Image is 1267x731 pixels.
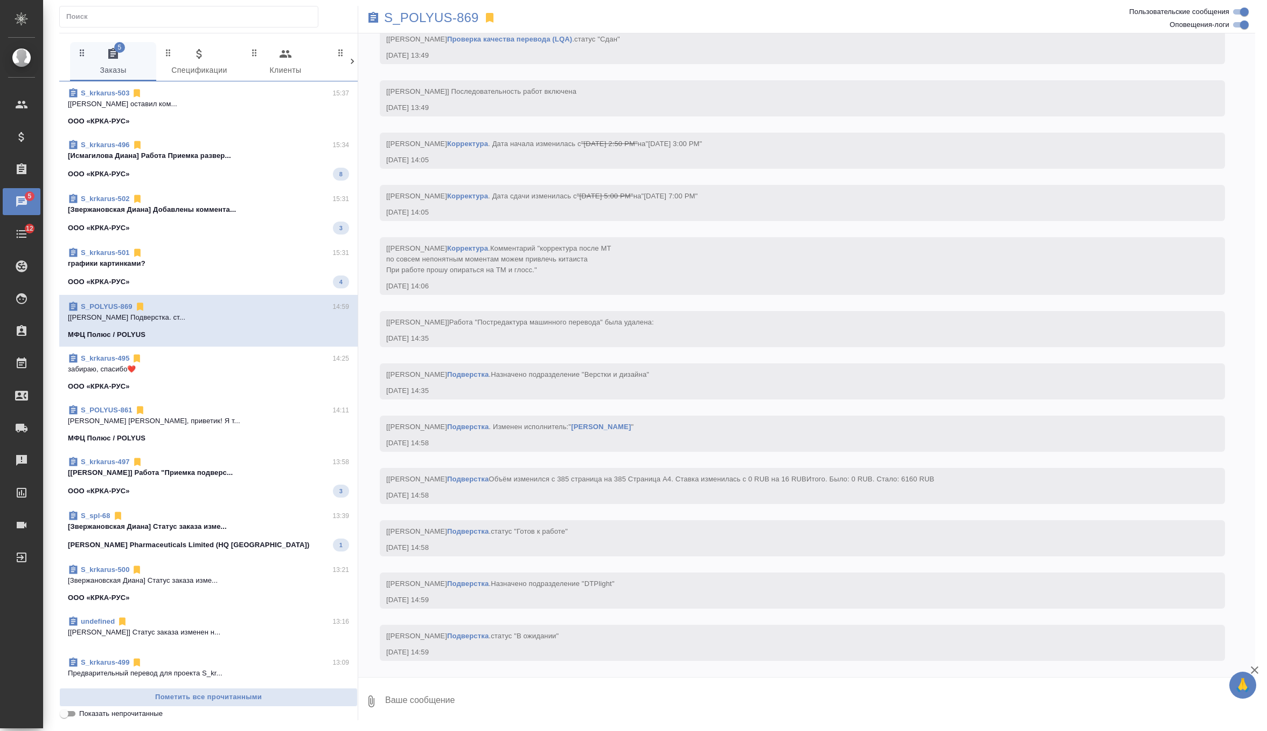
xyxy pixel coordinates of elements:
[163,47,236,77] span: Спецификации
[131,88,142,99] svg: Отписаться
[68,433,145,444] p: МФЦ Полюс / POLYUS
[447,370,489,378] a: Подверстка
[491,527,568,535] span: статус "Готов к работе"
[568,423,633,431] span: " "
[113,511,123,521] svg: Отписаться
[132,194,143,204] svg: Отписаться
[68,521,349,532] p: [Звержановская Диана] Статус заказа изме...
[59,295,358,347] div: S_POLYUS-86914:59[[PERSON_NAME] Подверстка. ст...МФЦ Полюс / POLYUS
[386,50,1187,61] div: [DATE] 13:49
[249,47,260,58] svg: Зажми и перетащи, чтобы поменять порядок вкладок
[332,247,349,258] p: 15:31
[332,194,349,204] p: 15:31
[332,616,349,627] p: 13:16
[114,42,125,53] span: 5
[81,302,133,311] a: S_POLYUS-869
[68,312,349,323] p: [[PERSON_NAME] Подверстка. ст...
[386,595,1187,605] div: [DATE] 14:59
[79,708,163,719] span: Показать непрочитанные
[66,9,318,24] input: Поиск
[386,318,654,326] span: [[PERSON_NAME]]
[386,192,698,200] span: [[PERSON_NAME] . Дата сдачи изменилась с на
[59,241,358,295] div: S_krkarus-50115:31графики картинками?ООО «КРКА-РУС»4
[386,423,633,431] span: [[PERSON_NAME] . Изменен исполнитель:
[68,467,349,478] p: [[PERSON_NAME]] Работа "Приемка подверс...
[68,329,145,340] p: МФЦ Полюс / POLYUS
[81,141,130,149] a: S_krkarus-496
[59,398,358,450] div: S_POLYUS-86114:11[PERSON_NAME] [PERSON_NAME], приветик! Я т...МФЦ Полюс / POLYUS
[131,353,142,364] svg: Отписаться
[68,169,130,180] p: ООО «КРКА-РУС»
[249,47,322,77] span: Клиенты
[59,610,358,651] div: undefined13:16[[PERSON_NAME]] Статус заказа изменен н...
[68,258,349,269] p: графики картинками?
[59,504,358,558] div: S_spl-6813:39[Звержановская Диана] Статус заказа изме...[PERSON_NAME] Pharmaceuticals Limited (HQ...
[81,658,129,666] a: S_krkarus-499
[447,192,488,200] a: Корректура
[332,657,349,668] p: 13:09
[59,688,358,707] button: Пометить все прочитанными
[384,12,479,23] a: S_POLYUS-869
[332,301,349,312] p: 14:59
[68,223,130,233] p: ООО «КРКА-РУС»
[68,277,130,287] p: ООО «КРКА-РУС»
[21,191,38,202] span: 5
[386,647,1187,658] div: [DATE] 14:59
[81,458,130,466] a: S_krkarus-497
[447,423,489,431] a: Подверстка
[449,318,654,326] span: Работа "Постредактура машинного перевода" была удалена:
[332,88,349,99] p: 15:37
[68,364,349,375] p: забираю, спасибо❤️
[581,140,638,148] span: "[DATE] 2:50 PM"
[491,632,559,640] span: статус "В ожидании"
[386,140,702,148] span: [[PERSON_NAME] . Дата начала изменилась с на
[806,475,934,483] span: Итого. Было: 0 RUB. Стало: 6160 RUB
[386,632,559,640] span: [[PERSON_NAME] .
[81,249,130,257] a: S_krkarus-501
[386,333,1187,344] div: [DATE] 14:35
[68,204,349,215] p: [Звержановская Диана] Добавлены коммента...
[59,133,358,187] div: S_krkarus-49615:34[Исмагилова Диана] Работа Приемка развер...ООО «КРКА-РУС»8
[447,527,489,535] a: Подверстка
[131,564,142,575] svg: Отписаться
[68,381,130,392] p: ООО «КРКА-РУС»
[386,490,1187,501] div: [DATE] 14:58
[386,87,576,95] span: [[PERSON_NAME]] Последовательность работ включена
[386,244,611,274] span: Комментарий "корректура после МТ по совсем непонятным моментам можем привлечь китаиста При работе...
[386,385,1187,396] div: [DATE] 14:35
[333,223,349,233] span: 3
[68,592,130,603] p: ООО «КРКА-РУС»
[81,195,130,203] a: S_krkarus-502
[19,223,40,234] span: 12
[447,632,489,640] a: Подверстка
[333,169,349,180] span: 8
[68,486,130,496] p: ООО «КРКА-РУС»
[132,457,143,467] svg: Отписаться
[386,35,620,43] span: [[PERSON_NAME] .
[386,475,934,483] span: [[PERSON_NAME] Объём изменился c 385 страница на 385 Страница А4. Ставка изменилась c 0 RUB на 16...
[332,511,349,521] p: 13:39
[386,155,1187,165] div: [DATE] 14:05
[68,627,349,638] p: [[PERSON_NAME]] Статус заказа изменен н...
[68,416,349,426] p: [PERSON_NAME] [PERSON_NAME], приветик! Я т...
[386,244,611,274] span: [[PERSON_NAME] .
[81,617,115,625] a: undefined
[132,247,143,258] svg: Отписаться
[68,575,349,586] p: [Звержановская Диана] Статус заказа изме...
[68,150,349,161] p: [Исмагилова Диана] Работа Приемка развер...
[332,457,349,467] p: 13:58
[59,81,358,133] div: S_krkarus-50315:37[[PERSON_NAME] оставил ком...ООО «КРКА-РУС»
[117,616,128,627] svg: Отписаться
[386,207,1187,218] div: [DATE] 14:05
[132,140,143,150] svg: Отписаться
[131,657,142,668] svg: Отписаться
[59,651,358,702] div: S_krkarus-49913:09Предварительный перевод для проекта S_kr...ООО «КРКА-РУС»
[386,281,1187,292] div: [DATE] 14:06
[81,406,133,414] a: S_POLYUS-861
[332,353,349,364] p: 14:25
[447,35,572,43] a: Проверка качества перевода (LQA)
[491,370,649,378] span: Назначено подразделение "Верстки и дизайна"
[386,370,649,378] span: [[PERSON_NAME] .
[3,188,40,215] a: 5
[1234,674,1252,696] span: 🙏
